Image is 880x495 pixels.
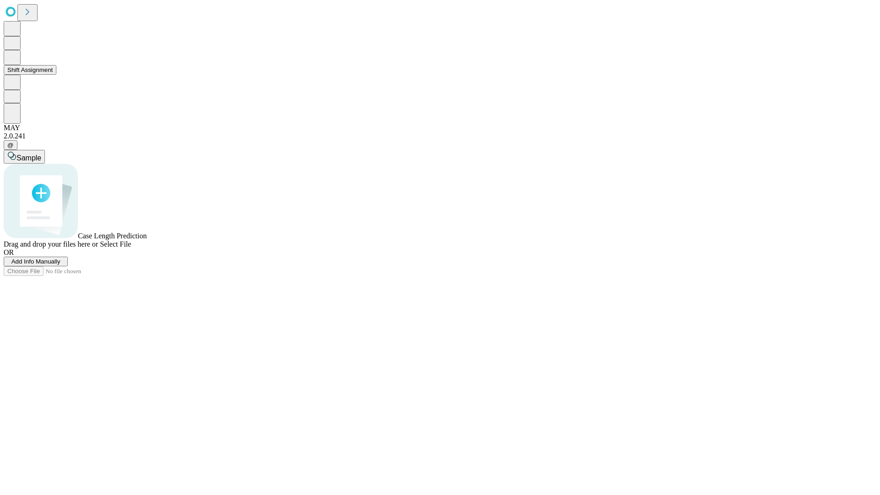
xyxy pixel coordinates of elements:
[4,257,68,266] button: Add Info Manually
[4,240,98,248] span: Drag and drop your files here or
[4,65,56,75] button: Shift Assignment
[11,258,60,265] span: Add Info Manually
[4,124,876,132] div: MAY
[100,240,131,248] span: Select File
[4,150,45,164] button: Sample
[4,248,14,256] span: OR
[7,142,14,148] span: @
[4,132,876,140] div: 2.0.241
[16,154,41,162] span: Sample
[78,232,147,240] span: Case Length Prediction
[4,140,17,150] button: @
